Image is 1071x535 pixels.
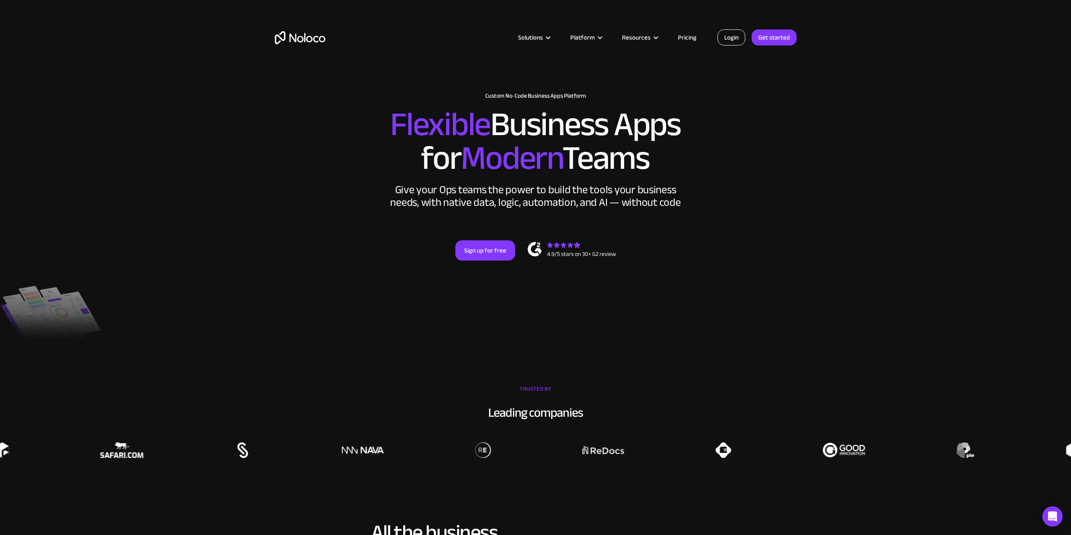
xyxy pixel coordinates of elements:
[560,32,611,43] div: Platform
[1042,506,1063,527] div: Open Intercom Messenger
[275,93,797,99] h1: Custom No-Code Business Apps Platform
[622,32,651,43] div: Resources
[718,29,745,45] a: Login
[461,127,562,189] span: Modern
[508,32,560,43] div: Solutions
[388,184,683,209] div: Give your Ops teams the power to build the tools your business needs, with native data, logic, au...
[390,93,490,156] span: Flexible
[275,31,325,44] a: home
[275,108,797,175] h2: Business Apps for Teams
[611,32,667,43] div: Resources
[570,32,595,43] div: Platform
[518,32,543,43] div: Solutions
[667,32,707,43] a: Pricing
[455,240,515,261] a: Sign up for free
[752,29,797,45] a: Get started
